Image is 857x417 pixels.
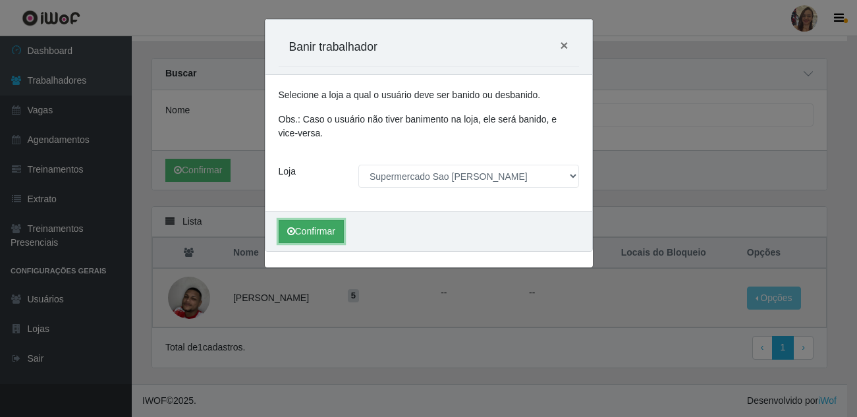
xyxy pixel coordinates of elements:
[289,38,377,55] h5: Banir trabalhador
[279,113,579,140] p: Obs.: Caso o usuário não tiver banimento na loja, ele será banido, e vice-versa.
[279,88,579,102] p: Selecione a loja a qual o usuário deve ser banido ou desbanido.
[279,220,344,243] button: Confirmar
[279,165,296,179] label: Loja
[560,38,568,53] span: ×
[549,28,578,63] button: Close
